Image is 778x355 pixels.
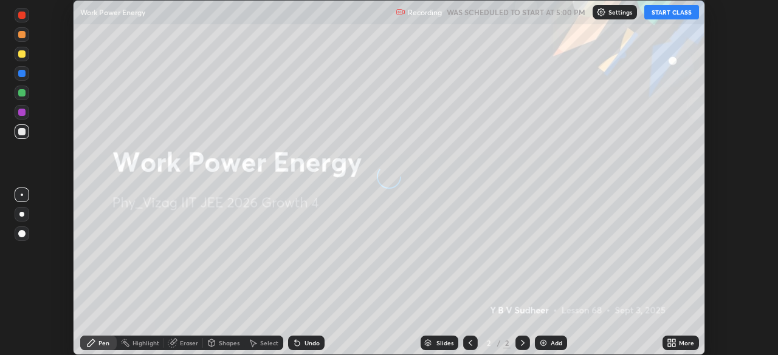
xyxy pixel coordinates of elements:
div: / [497,339,501,347]
button: START CLASS [644,5,699,19]
div: Pen [98,340,109,346]
div: Slides [436,340,453,346]
div: 2 [483,339,495,347]
div: More [679,340,694,346]
div: Highlight [133,340,159,346]
div: Undo [305,340,320,346]
div: Eraser [180,340,198,346]
h5: WAS SCHEDULED TO START AT 5:00 PM [447,7,585,18]
p: Settings [608,9,632,15]
div: Select [260,340,278,346]
div: 2 [503,337,511,348]
div: Shapes [219,340,239,346]
img: recording.375f2c34.svg [396,7,405,17]
p: Recording [408,8,442,17]
img: add-slide-button [539,338,548,348]
p: Work Power Energy [80,7,145,17]
div: Add [551,340,562,346]
img: class-settings-icons [596,7,606,17]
